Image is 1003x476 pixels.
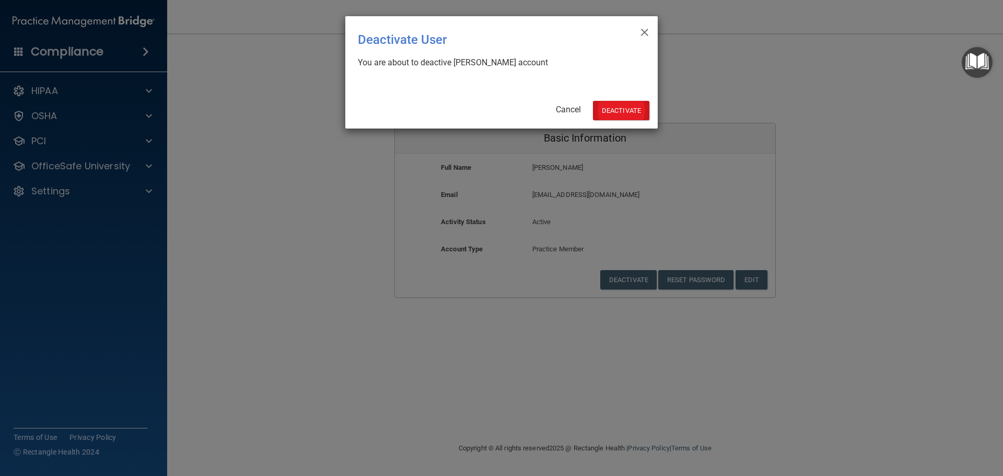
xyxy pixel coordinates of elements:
[822,402,990,444] iframe: Drift Widget Chat Controller
[556,105,581,114] a: Cancel
[640,20,649,41] span: ×
[358,25,602,55] div: Deactivate User
[962,47,993,78] button: Open Resource Center
[593,101,649,120] button: Deactivate
[358,57,637,68] div: You are about to deactive [PERSON_NAME] account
